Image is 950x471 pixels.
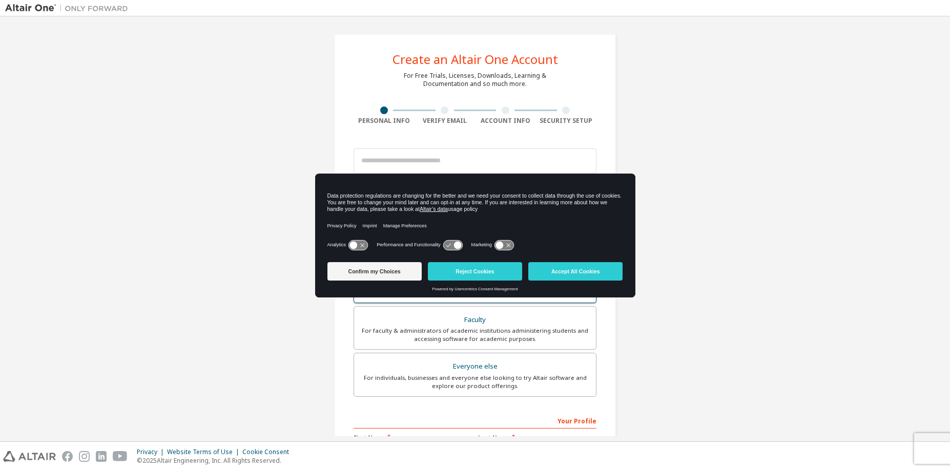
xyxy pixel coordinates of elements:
[360,313,590,327] div: Faculty
[404,72,546,88] div: For Free Trials, Licenses, Downloads, Learning & Documentation and so much more.
[5,3,133,13] img: Altair One
[79,451,90,462] img: instagram.svg
[96,451,107,462] img: linkedin.svg
[360,359,590,374] div: Everyone else
[360,327,590,343] div: For faculty & administrators of academic institutions administering students and accessing softwa...
[137,448,167,456] div: Privacy
[360,374,590,390] div: For individuals, businesses and everyone else looking to try Altair software and explore our prod...
[536,117,597,125] div: Security Setup
[393,53,558,66] div: Create an Altair One Account
[62,451,73,462] img: facebook.svg
[354,117,415,125] div: Personal Info
[478,434,596,442] label: Last Name
[242,448,295,456] div: Cookie Consent
[167,448,242,456] div: Website Terms of Use
[354,434,472,442] label: First Name
[475,117,536,125] div: Account Info
[415,117,476,125] div: Verify Email
[3,451,56,462] img: altair_logo.svg
[113,451,128,462] img: youtube.svg
[354,412,596,429] div: Your Profile
[137,456,295,465] p: © 2025 Altair Engineering, Inc. All Rights Reserved.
